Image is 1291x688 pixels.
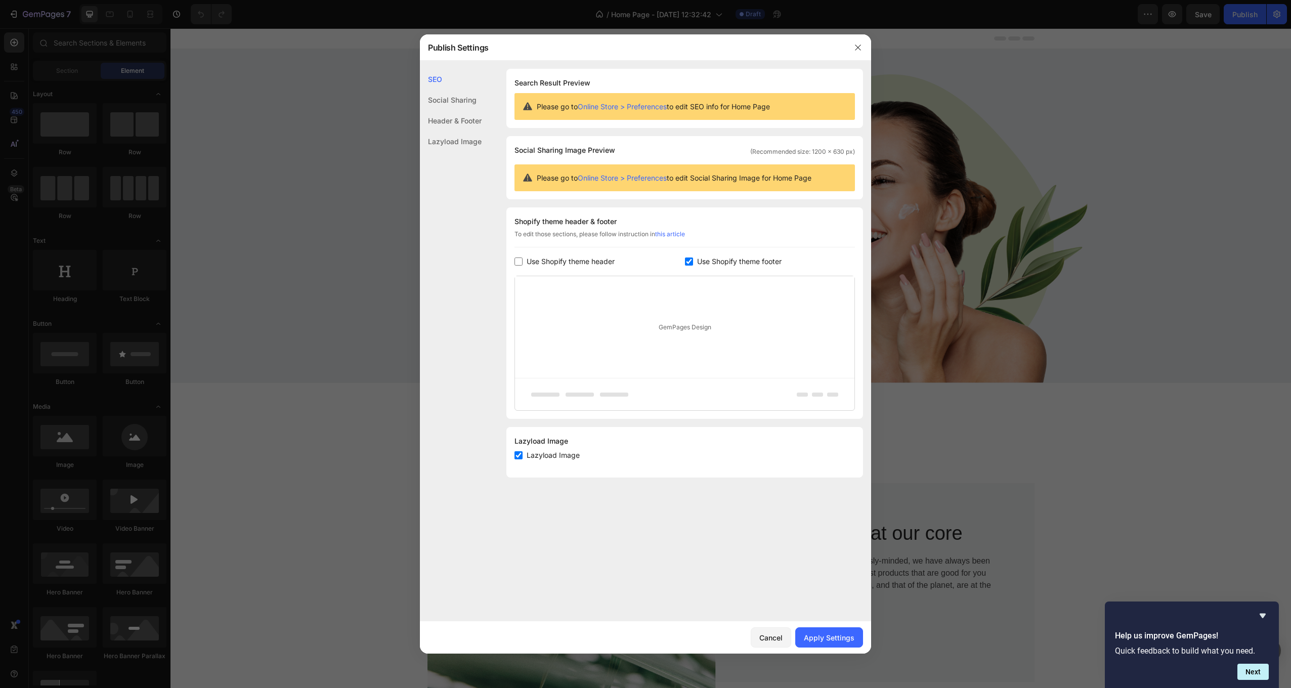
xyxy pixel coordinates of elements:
[750,147,855,156] span: (Recommended size: 1200 x 630 px)
[561,46,918,355] img: Alt Image
[759,632,783,643] div: Cancel
[280,198,515,235] p: All the products are organic, cruelty-free and carefully sourced. The perfect blend of natural in...
[609,598,653,610] div: Learn more
[280,126,515,188] p: The secret of pure beauty from nature
[578,102,667,111] a: Online Store > Preferences
[537,173,811,183] span: Please go to to edit Social Sharing Image for Home Page
[795,627,863,648] button: Apply Settings
[527,255,615,268] span: Use Shopify theme header
[514,144,615,156] span: Social Sharing Image Preview
[1115,630,1269,642] h2: Help us improve GemPages!
[420,69,482,90] div: SEO
[537,101,770,112] span: Please go to to edit SEO info for Home Page
[578,174,667,182] a: Online Store > Preferences
[1257,610,1269,622] button: Hide survey
[420,34,845,61] div: Publish Settings
[582,527,828,575] p: As a destination for the consciously-minded, we have always been passionate about bringing the be...
[303,257,392,270] div: Shop organic products
[1115,646,1269,656] p: Quick feedback to build what you need.
[527,449,580,461] span: Lazyload Image
[514,216,855,228] div: Shopify theme header & footer
[514,77,855,89] h1: Search Result Preview
[420,90,482,110] div: Social Sharing
[420,110,482,131] div: Header & Footer
[751,627,791,648] button: Cancel
[582,494,828,517] p: Sustainability at our core
[257,427,545,680] img: Alt Image
[804,632,854,643] div: Apply Settings
[514,435,855,447] div: Lazyload Image
[279,252,416,275] a: Shop organic products
[420,131,482,152] div: Lazyload Image
[581,592,681,616] a: Learn more
[515,276,854,378] div: GemPages Design
[1115,610,1269,680] div: Help us improve GemPages!
[697,255,782,268] span: Use Shopify theme footer
[655,230,685,238] a: this article
[514,230,855,247] div: To edit those sections, please follow instruction in
[1237,664,1269,680] button: Next question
